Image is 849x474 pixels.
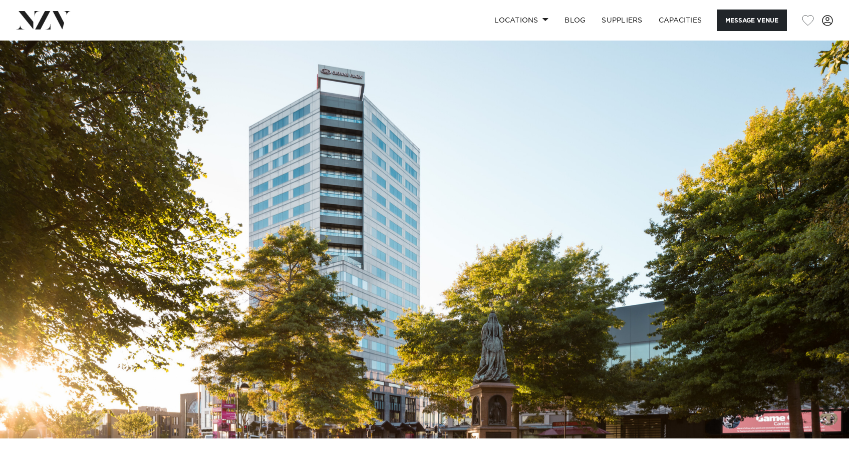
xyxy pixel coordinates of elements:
[16,11,71,29] img: nzv-logo.png
[594,10,650,31] a: SUPPLIERS
[651,10,710,31] a: Capacities
[717,10,787,31] button: Message Venue
[556,10,594,31] a: BLOG
[486,10,556,31] a: Locations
